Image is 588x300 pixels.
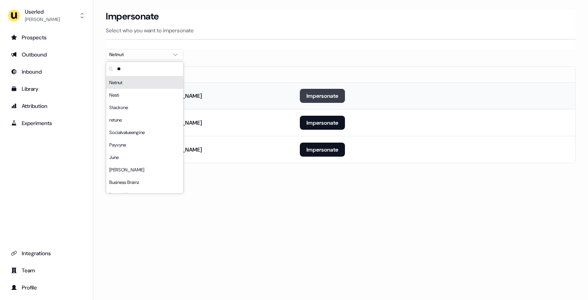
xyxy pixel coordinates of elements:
button: Impersonate [300,143,345,157]
div: [PERSON_NAME] [25,16,60,23]
div: Netnut [106,76,183,89]
a: Go to outbound experience [6,48,87,61]
div: Socialvalueengine [106,126,183,139]
a: Go to team [6,264,87,277]
div: Outbound [11,51,82,58]
button: Impersonate [300,116,345,130]
a: Go to integrations [6,247,87,259]
div: Profile [11,284,82,291]
a: Go to experiments [6,117,87,129]
th: Email [106,67,294,82]
a: Go to attribution [6,100,87,112]
div: Suggestions [106,76,183,193]
div: Attribution [11,102,82,110]
button: Userled[PERSON_NAME] [6,6,87,25]
div: June [106,151,183,164]
a: Go to prospects [6,31,87,44]
button: Netnut [106,49,184,60]
div: Team [11,266,82,274]
a: Go to Inbound [6,65,87,78]
div: Integrations [11,249,82,257]
div: [PERSON_NAME] [106,164,183,176]
div: Payvyne [106,139,183,151]
div: Library [11,85,82,93]
h3: Impersonate [106,11,159,22]
a: Go to profile [6,281,87,294]
div: retune [106,114,183,126]
div: Userled [25,8,60,16]
a: Go to templates [6,83,87,95]
div: Nesti [106,89,183,101]
div: Netnut [109,51,168,58]
div: PartnerVista [106,189,183,201]
div: Experiments [11,119,82,127]
div: Business Brainz [106,176,183,189]
p: Select who you want to impersonate [106,26,576,34]
button: Impersonate [300,89,345,103]
div: Inbound [11,68,82,76]
div: Prospects [11,34,82,41]
div: Stackone [106,101,183,114]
